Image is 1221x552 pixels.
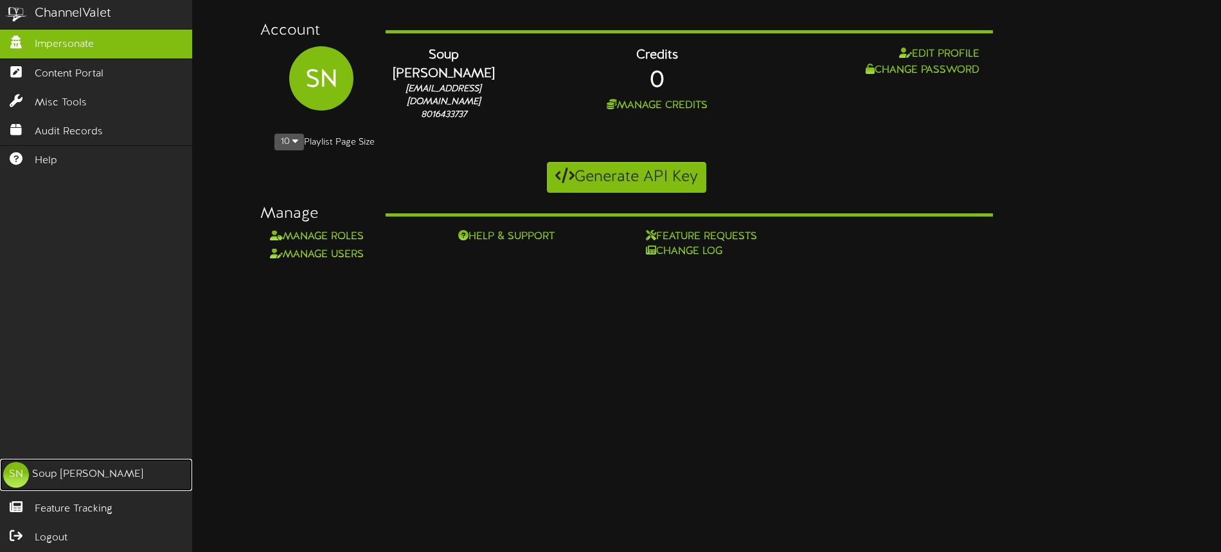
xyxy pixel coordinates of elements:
div: SN [289,46,353,97]
div: Credits [514,46,800,65]
div: 8016433737 [392,109,495,121]
button: Change Password [862,62,983,78]
div: SN [3,462,29,488]
div: Soup [PERSON_NAME] [392,46,495,83]
span: Misc Tools [35,96,87,111]
a: Manage Roles [270,231,364,242]
span: Help [35,154,57,168]
a: Help & Support [458,229,608,244]
div: Playlist Page Size [260,132,993,152]
span: Content Portal [35,67,103,82]
a: Change Log [646,244,796,259]
h3: Account [260,22,366,39]
h3: Manage [260,206,366,222]
button: Edit Profile [895,46,983,62]
span: Audit Records [35,125,103,139]
a: Feature Requests [646,229,796,244]
button: Generate API Key [547,162,706,193]
div: [EMAIL_ADDRESS][DOMAIN_NAME] [392,83,495,109]
button: 10 [274,134,304,150]
button: Manage Credits [603,98,711,114]
span: Feature Tracking [35,502,112,517]
div: ChannelValet [35,4,111,23]
a: Manage Users [270,249,364,260]
span: Logout [35,531,67,546]
div: 0 [514,65,800,98]
span: Impersonate [35,37,94,52]
div: Soup [PERSON_NAME] [32,467,143,482]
